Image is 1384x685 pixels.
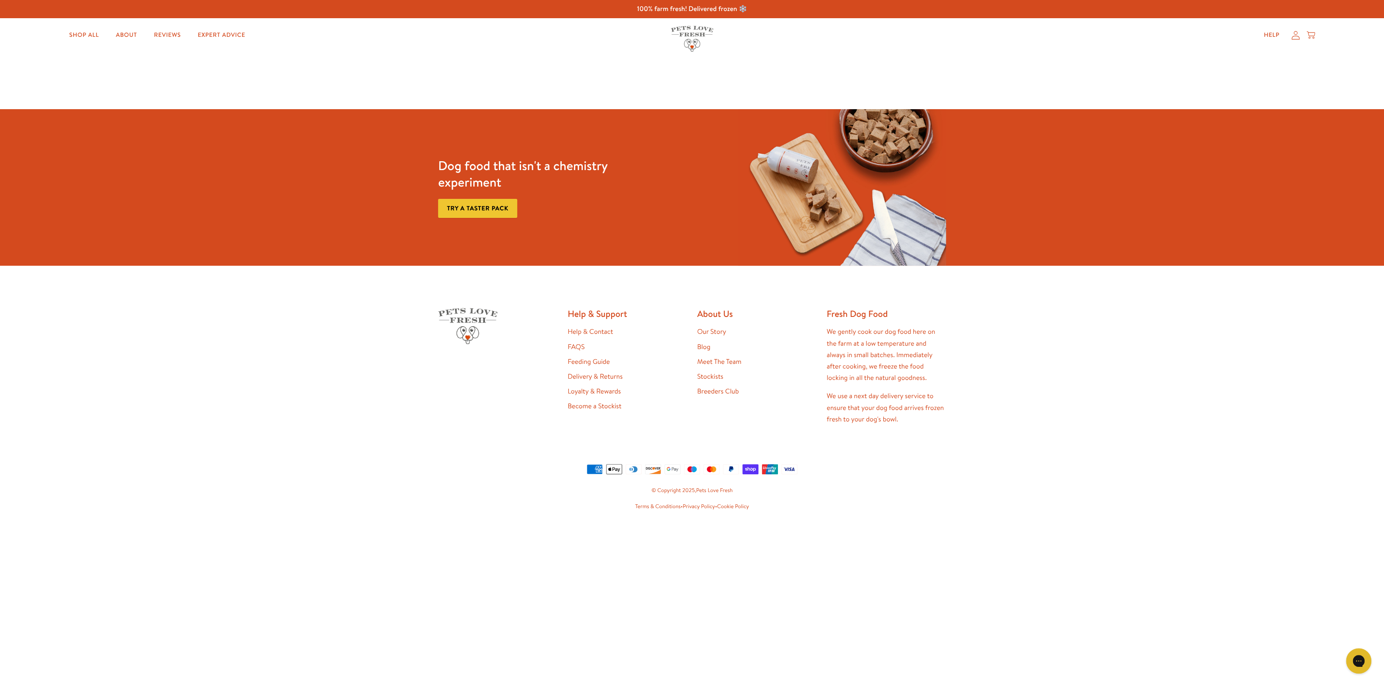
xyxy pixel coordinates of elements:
[568,387,621,396] a: Loyalty & Rewards
[568,357,610,366] a: Feeding Guide
[697,327,726,336] a: Our Story
[438,308,497,344] img: Pets Love Fresh
[438,486,946,495] small: © Copyright 2025,
[671,26,713,52] img: Pets Love Fresh
[438,502,946,512] small: • •
[738,109,946,266] img: Fussy
[568,342,584,352] a: FAQS
[827,391,946,425] p: We use a next day delivery service to ensure that your dog food arrives frozen fresh to your dog'...
[697,308,816,319] h2: About Us
[635,503,681,510] a: Terms & Conditions
[697,342,710,352] a: Blog
[109,27,144,44] a: About
[696,487,733,494] a: Pets Love Fresh
[438,157,646,190] h3: Dog food that isn't a chemistry experiment
[827,326,946,384] p: We gently cook our dog food here on the farm at a low temperature and always in small batches. Im...
[697,387,739,396] a: Breeders Club
[717,503,749,510] a: Cookie Policy
[1342,645,1376,677] iframe: Gorgias live chat messenger
[568,402,621,411] a: Become a Stockist
[568,308,687,319] h2: Help & Support
[568,372,623,381] a: Delivery & Returns
[697,372,723,381] a: Stockists
[191,27,252,44] a: Expert Advice
[63,27,106,44] a: Shop All
[1257,27,1286,44] a: Help
[147,27,187,44] a: Reviews
[568,327,613,336] a: Help & Contact
[438,199,517,218] a: Try a taster pack
[683,503,715,510] a: Privacy Policy
[697,357,741,366] a: Meet The Team
[827,308,946,319] h2: Fresh Dog Food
